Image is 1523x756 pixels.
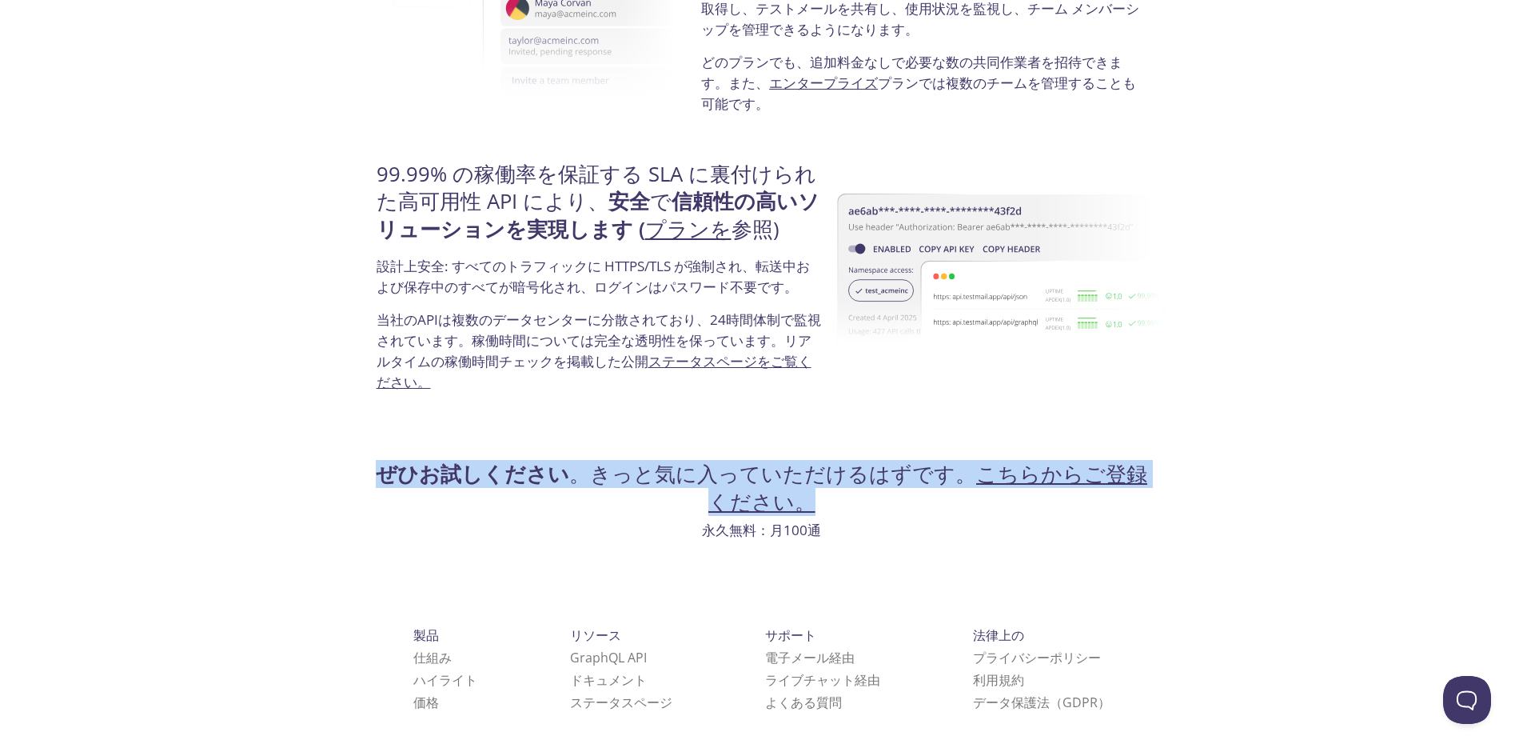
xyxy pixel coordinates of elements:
[645,215,732,243] a: プランを
[765,694,791,711] font: よく
[377,257,810,296] font: 設計上安全: すべてのトラフィックに HTTPS/TLS が強制され、転送中および保存中のすべてが暗号化され、ログインはパスワード不要です。
[765,671,880,689] font: ライブチャット経由
[413,671,477,689] a: ハイライト
[650,187,672,215] font: で
[608,187,650,215] font: 安全
[769,74,878,92] a: エンタープライズ
[569,460,976,488] font: 。きっと気に入っていただけるはずです。
[765,649,855,666] font: 電子メール経由
[765,626,816,644] font: サポート
[708,460,1148,515] a: こちらからご登録ください。
[376,460,569,488] font: ぜひお試しください
[377,160,816,215] font: 99.99% の稼働率を保証する SLA に裏付けられた高可用性 API により、
[701,53,1122,92] font: どのプランでも、追加料金なしで必要な数の共同作業者を招待できます。また、
[973,694,1110,711] a: データ保護法（GDPR）
[570,649,647,666] a: GraphQL API
[973,626,1024,644] font: 法律上の
[570,671,647,689] a: ドキュメント
[377,331,811,370] font: リアルタイムの稼働時間チェックを掲載した公開
[732,215,779,243] font: 参照)
[413,694,439,711] a: 価格
[570,694,672,711] a: ステータスページ
[1443,676,1491,724] iframe: ヘルプスカウトビーコン - オープン
[413,626,439,644] font: 製品
[973,671,1024,689] a: 利用規約
[701,74,1136,113] font: プランでは複数のチームを管理することも可能です。
[413,649,452,666] a: 仕組み
[377,310,821,350] font: 当社のAPIは複数のデータセンターに分散されており、24時間体制で監視されています。稼働時間については完全な透明性を保っています。
[570,626,621,644] font: リソース
[377,187,819,242] font: 信頼性の高いソリューションを実現します (
[837,143,1166,400] img: 稼働時間
[702,521,821,539] font: 永久無料：月100通
[791,694,842,711] font: ある質問
[973,649,1101,666] a: プライバシーポリシー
